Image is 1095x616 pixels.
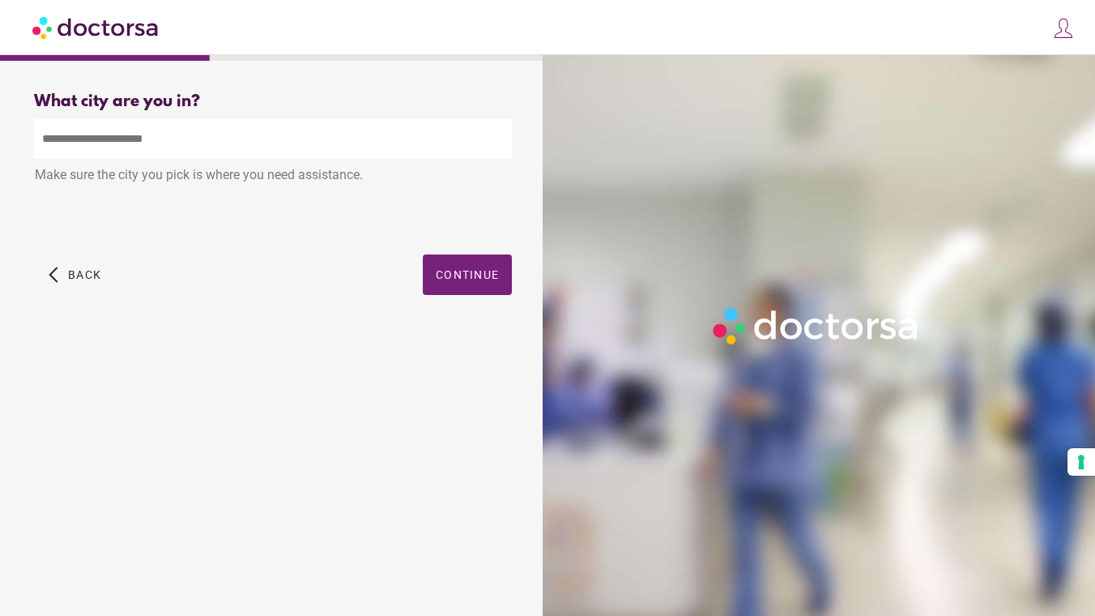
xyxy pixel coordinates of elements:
[423,255,512,295] button: Continue
[1067,448,1095,476] button: Your consent preferences for tracking technologies
[34,159,512,195] div: Make sure the city you pick is where you need assistance.
[68,268,101,281] span: Back
[34,92,512,111] div: What city are you in?
[1052,17,1075,40] img: icons8-customer-100.png
[32,9,160,45] img: Doctorsa.com
[436,268,499,281] span: Continue
[707,302,926,350] img: Logo-Doctorsa-trans-White-partial-flat.png
[42,255,108,295] button: arrow_back_ios Back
